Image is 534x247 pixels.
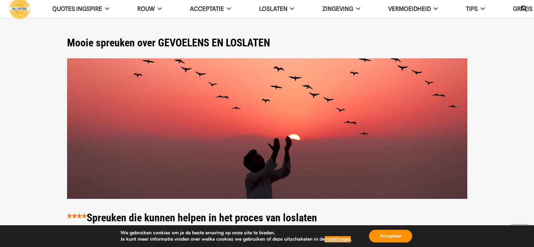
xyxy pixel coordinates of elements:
span: TIPS [466,5,478,12]
img: Loslaten quotes - spreuken over leren loslaten en, accepteren, gedachten loslaten en controle ler... [67,58,467,199]
strong: Spreuken die kunnen helpen in het proces van loslaten [67,212,317,224]
span: ROUW [137,5,155,12]
button: Accepteer [369,230,412,242]
a: Terug naar top [511,224,529,242]
span: GRATIS [513,5,533,12]
p: Je kunt meer informatie vinden over welke cookies we gebruiken of deze uitschakelen in de . [120,236,352,242]
span: VERMOEIDHEID [388,5,431,12]
a: Zoeken [517,0,531,17]
span: Zingeving [322,5,353,12]
p: We gebruiken cookies om je de beste ervaring op onze site te bieden. [120,230,352,236]
span: QUOTES INGSPIRE [52,5,102,12]
span: Acceptatie [190,5,224,12]
h1: Mooie spreuken over GEVOELENS EN LOSLATEN [67,37,467,49]
span: Loslaten [259,5,288,12]
button: instellingen [325,236,351,242]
